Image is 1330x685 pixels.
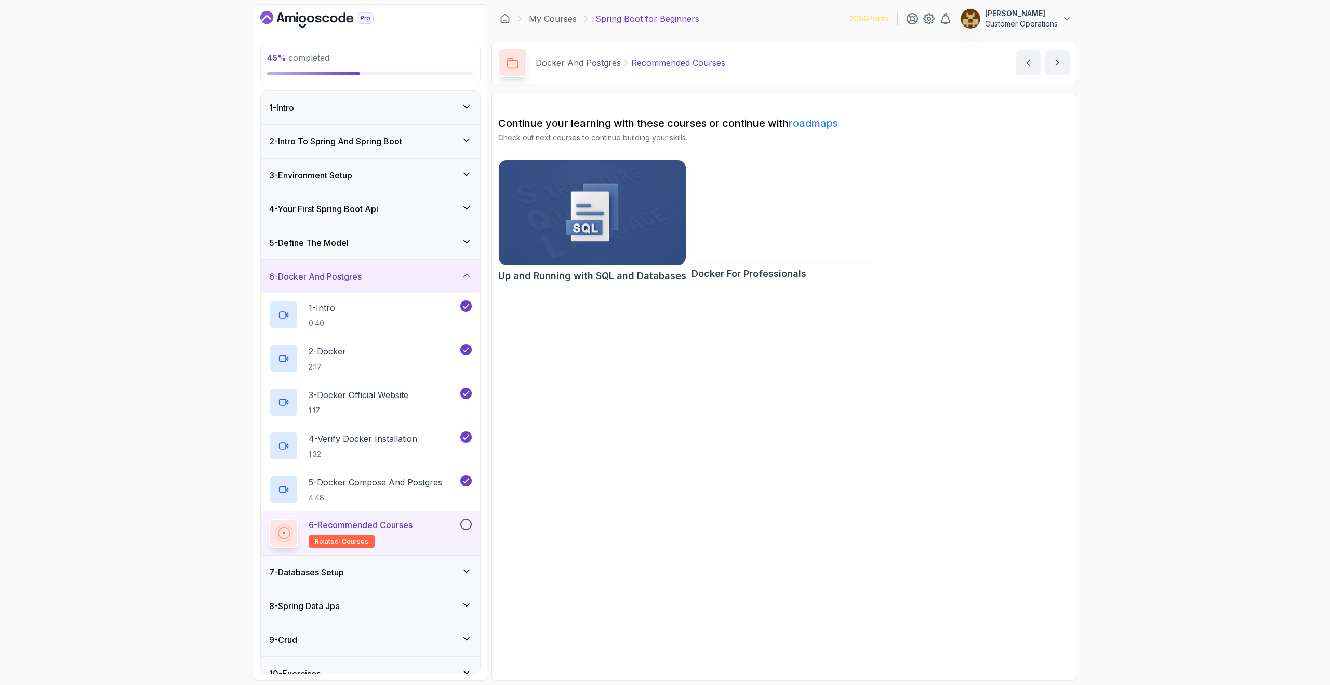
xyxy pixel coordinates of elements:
p: 2:17 [309,362,346,372]
a: Docker For Professionals cardDocker For Professionals [691,160,876,281]
button: 4-Verify Docker Installation1:32 [269,431,472,460]
span: 45 % [267,52,286,63]
h3: 7 - Databases Setup [269,566,344,578]
h3: 6 - Docker And Postgres [269,270,362,283]
p: [PERSON_NAME] [985,8,1058,19]
a: Up and Running with SQL and Databases cardUp and Running with SQL and Databases [498,160,686,283]
h3: 2 - Intro To Spring And Spring Boot [269,135,402,148]
button: 1-Intro0:40 [269,300,472,330]
a: roadmaps [789,117,838,129]
button: 4-Your First Spring Boot Api [261,192,480,226]
button: next content [1045,50,1070,75]
p: 5 - Docker Compose And Postgres [309,476,442,489]
button: previous content [1016,50,1041,75]
p: Check out next courses to continue building your skills. [498,133,1070,143]
button: 6-Docker And Postgres [261,260,480,293]
p: 2066 Points [850,14,889,24]
button: 5-Docker Compose And Postgres4:48 [269,475,472,504]
a: Dashboard [500,14,510,24]
p: Docker And Postgres [536,57,621,69]
p: 1:32 [309,449,417,459]
h3: 10 - Exercises [269,667,321,680]
h3: 3 - Environment Setup [269,169,352,181]
button: 2-Intro To Spring And Spring Boot [261,125,480,158]
h3: 9 - Crud [269,634,297,646]
span: related-courses [315,537,368,546]
p: 0:40 [309,318,335,328]
button: 5-Define The Model [261,226,480,259]
button: 1-Intro [261,91,480,124]
span: completed [267,52,329,63]
button: 3-Environment Setup [261,159,480,192]
p: 2 - Docker [309,345,346,358]
h2: Up and Running with SQL and Databases [498,269,686,283]
p: 3 - Docker Official Website [309,389,408,401]
img: user profile image [961,9,980,29]
p: Spring Boot for Beginners [595,12,699,25]
p: Recommended Courses [631,57,725,69]
h3: 1 - Intro [269,101,294,114]
p: 6 - Recommended Courses [309,519,413,531]
img: Up and Running with SQL and Databases card [499,160,686,265]
a: Dashboard [260,11,397,28]
h3: 4 - Your First Spring Boot Api [269,203,378,215]
button: 6-Recommended Coursesrelated-courses [269,519,472,548]
button: 9-Crud [261,623,480,656]
button: 8-Spring Data Jpa [261,589,480,623]
button: 3-Docker Official Website1:17 [269,388,472,417]
p: 1 - Intro [309,301,335,314]
img: Docker For Professionals card [692,160,876,263]
p: 1:17 [309,405,408,416]
p: Customer Operations [985,19,1058,29]
h2: Continue your learning with these courses or continue with [498,116,1070,130]
h3: 5 - Define The Model [269,236,349,249]
h2: Docker For Professionals [691,267,806,281]
button: user profile image[PERSON_NAME]Customer Operations [960,8,1072,29]
a: My Courses [529,12,577,25]
h3: 8 - Spring Data Jpa [269,600,340,612]
p: 4:48 [309,493,442,503]
button: 2-Docker2:17 [269,344,472,373]
button: 7-Databases Setup [261,556,480,589]
p: 4 - Verify Docker Installation [309,432,417,445]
